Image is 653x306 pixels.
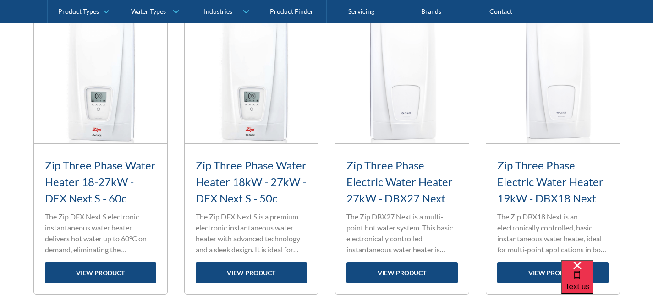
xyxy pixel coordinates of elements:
[131,7,166,15] div: Water Types
[346,262,458,283] a: view product
[497,211,609,255] p: The Zip DBX18 Next is an electronically controlled, basic instantaneous water heater, ideal for m...
[196,211,307,255] p: The Zip DEX Next S is a premium electronic instantaneous water heater with advanced technology an...
[204,7,232,15] div: Industries
[561,260,653,306] iframe: podium webchat widget bubble
[335,10,469,143] img: Zip Three Phase Electric Water Heater 27kW - DBX27 Next
[45,211,156,255] p: The Zip DEX Next S electronic instantaneous water heater delivers hot water up to 60°C on demand,...
[58,7,99,15] div: Product Types
[185,10,318,143] img: Zip Three Phase Water Heater 18kW - 27kW - DEX Next S - 50c
[45,157,156,207] h3: Zip Three Phase Water Heater 18-27kW - DEX Next S - 60c
[346,211,458,255] p: The Zip DBX27 Next is a multi-point hot water system. This basic electronically controlled instan...
[34,10,167,143] img: Zip Three Phase Water Heater 18-27kW - DEX Next S - 60c
[486,10,620,143] img: Zip Three Phase Electric Water Heater 19kW - DBX18 Next
[497,157,609,207] h3: Zip Three Phase Electric Water Heater 19kW - DBX18 Next
[497,262,609,283] a: view product
[346,157,458,207] h3: Zip Three Phase Electric Water Heater 27kW - DBX27 Next
[196,262,307,283] a: view product
[196,157,307,207] h3: Zip Three Phase Water Heater 18kW - 27kW - DEX Next S - 50c
[45,262,156,283] a: view product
